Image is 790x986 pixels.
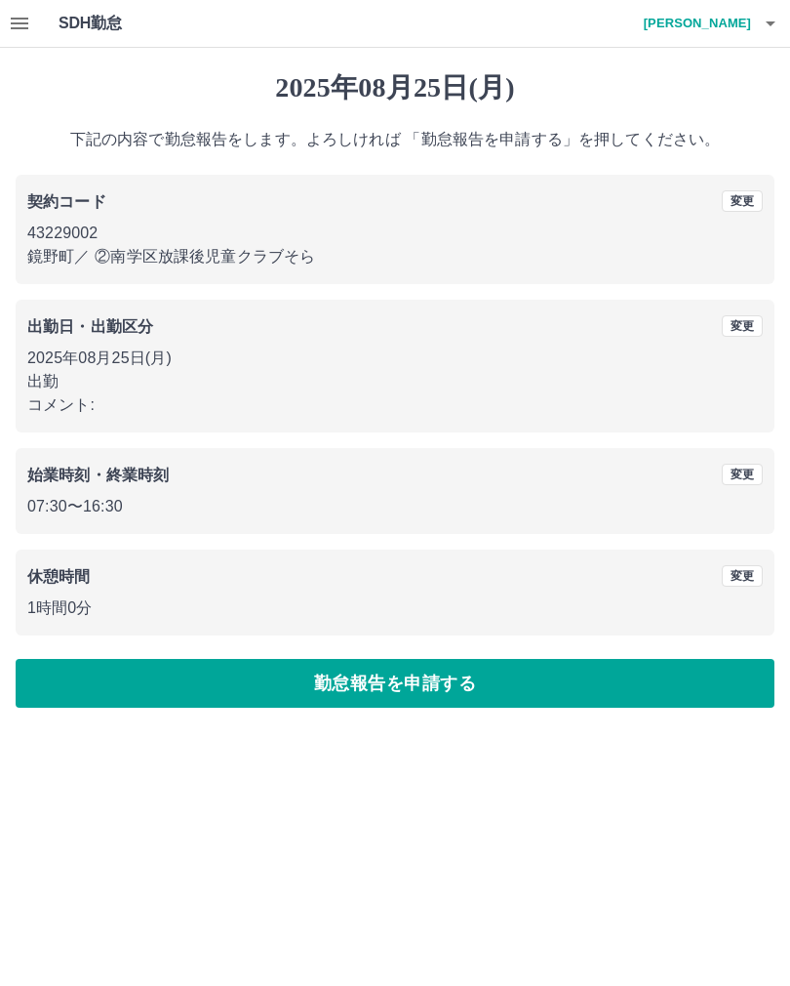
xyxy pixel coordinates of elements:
button: 勤怠報告を申請する [16,659,774,708]
button: 変更 [722,565,763,587]
p: 2025年08月25日(月) [27,347,763,370]
p: 43229002 [27,222,763,245]
p: コメント: [27,393,763,417]
p: 鏡野町 ／ ②南学区放課後児童クラブそら [27,245,763,268]
b: 始業時刻・終業時刻 [27,467,169,483]
p: 1時間0分 [27,596,763,620]
button: 変更 [722,464,763,485]
p: 出勤 [27,370,763,393]
b: 出勤日・出勤区分 [27,318,153,335]
b: 休憩時間 [27,568,91,585]
p: 07:30 〜 16:30 [27,495,763,518]
h1: 2025年08月25日(月) [16,71,774,104]
p: 下記の内容で勤怠報告をします。よろしければ 「勤怠報告を申請する」を押してください。 [16,128,774,151]
button: 変更 [722,315,763,337]
button: 変更 [722,190,763,212]
b: 契約コード [27,193,106,210]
